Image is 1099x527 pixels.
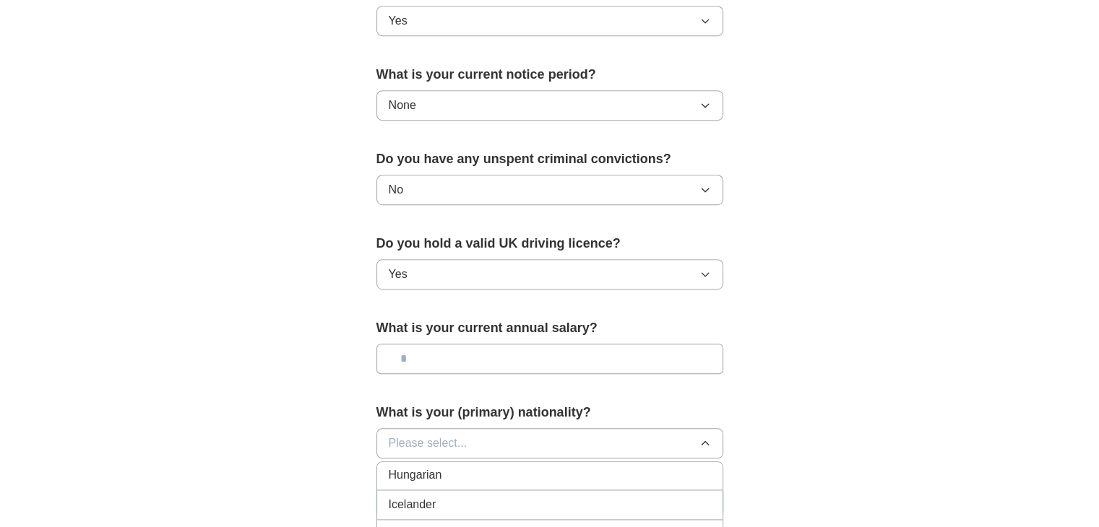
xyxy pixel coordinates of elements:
span: Hungarian [389,466,442,484]
button: No [376,175,723,205]
span: None [389,97,416,114]
label: What is your current annual salary? [376,318,723,338]
span: Please select... [389,435,467,452]
span: No [389,181,403,199]
button: Please select... [376,428,723,458]
label: Do you hold a valid UK driving licence? [376,234,723,253]
button: None [376,90,723,121]
label: What is your (primary) nationality? [376,403,723,422]
span: Icelander [389,496,436,513]
label: Do you have any unspent criminal convictions? [376,149,723,169]
span: Yes [389,266,408,283]
span: Yes [389,12,408,30]
button: Yes [376,6,723,36]
label: What is your current notice period? [376,65,723,84]
button: Yes [376,259,723,289]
